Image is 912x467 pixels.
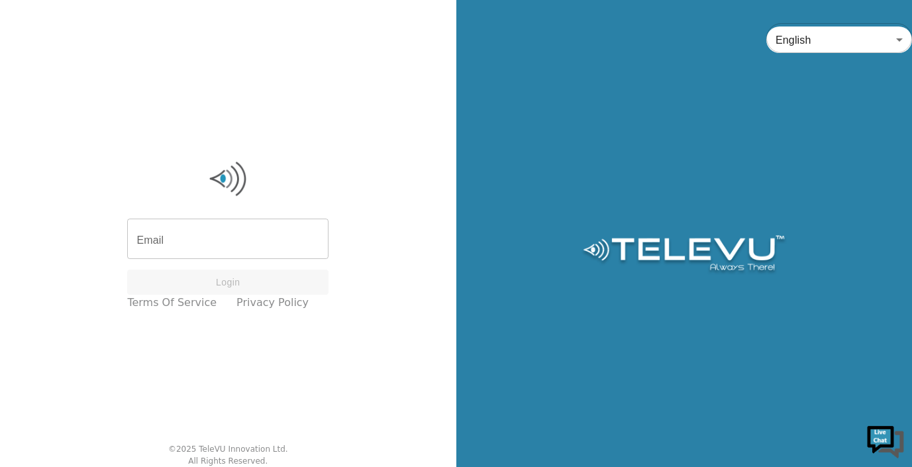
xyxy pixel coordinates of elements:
img: Logo [127,159,329,199]
img: Logo [581,235,787,275]
div: © 2025 TeleVU Innovation Ltd. [168,443,288,455]
div: English [766,21,912,58]
a: Terms of Service [127,295,217,311]
a: Privacy Policy [236,295,309,311]
img: Chat Widget [866,421,905,460]
div: All Rights Reserved. [188,455,268,467]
